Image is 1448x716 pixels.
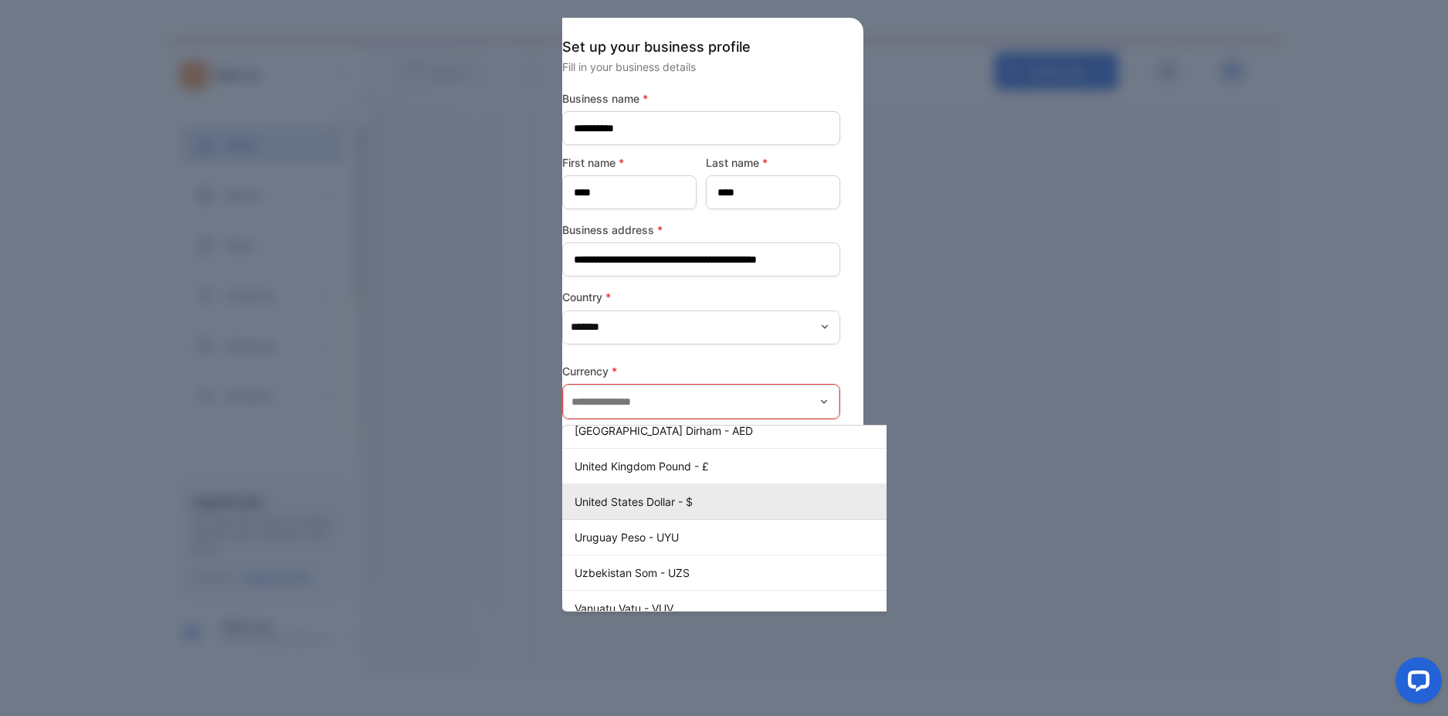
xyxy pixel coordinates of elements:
[575,494,947,510] p: United States Dollar - $
[706,154,840,171] label: Last name
[562,222,840,238] label: Business address
[562,363,840,379] label: Currency
[562,422,840,443] p: This field is required
[575,458,947,474] p: United Kingdom Pound - £
[575,529,947,545] p: Uruguay Peso - UYU
[1383,651,1448,716] iframe: LiveChat chat widget
[562,289,840,305] label: Country
[575,565,947,581] p: Uzbekistan Som - UZS
[575,422,947,439] p: [GEOGRAPHIC_DATA] Dirham - AED
[575,600,947,616] p: Vanuatu Vatu - VUV
[562,36,840,57] p: Set up your business profile
[562,154,697,171] label: First name
[562,90,840,107] label: Business name
[562,59,840,75] p: Fill in your business details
